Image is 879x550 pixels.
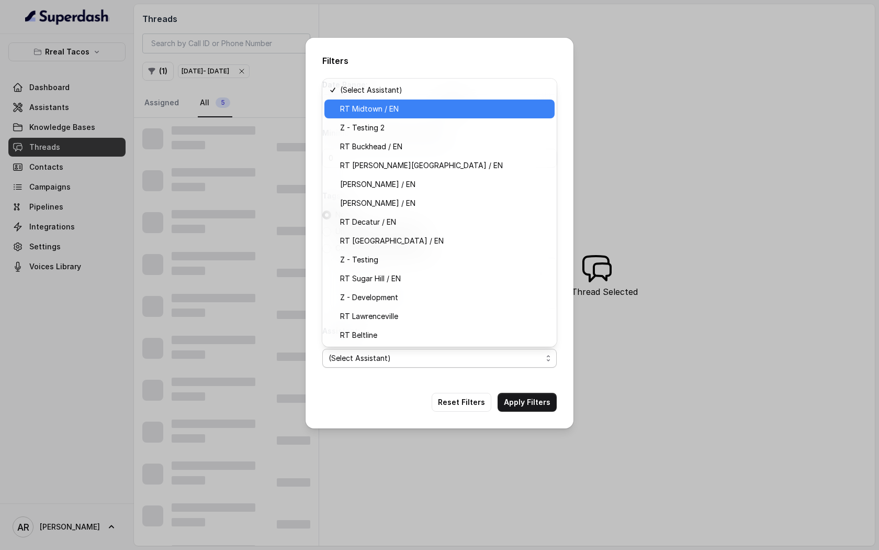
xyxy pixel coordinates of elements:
span: Z - Testing [340,254,548,266]
span: Z - Testing 2 [340,122,548,134]
span: RT [GEOGRAPHIC_DATA] / EN [340,235,548,247]
span: (Select Assistant) [340,84,548,96]
span: RT Beltline [340,329,548,342]
button: (Select Assistant) [322,349,557,368]
span: RT Decatur / EN [340,216,548,228]
span: RT Midtown / EN [340,103,548,115]
span: [PERSON_NAME] / EN [340,178,548,191]
span: [PERSON_NAME] / EN [340,197,548,210]
span: Z - Development [340,291,548,304]
span: RT [PERSON_NAME][GEOGRAPHIC_DATA] / EN [340,159,548,172]
span: RT Lawrenceville [340,310,548,323]
span: RT Sugar Hill / EN [340,272,548,285]
div: (Select Assistant) [322,79,557,347]
span: (Select Assistant) [329,352,542,365]
span: RT Buckhead / EN [340,140,548,153]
